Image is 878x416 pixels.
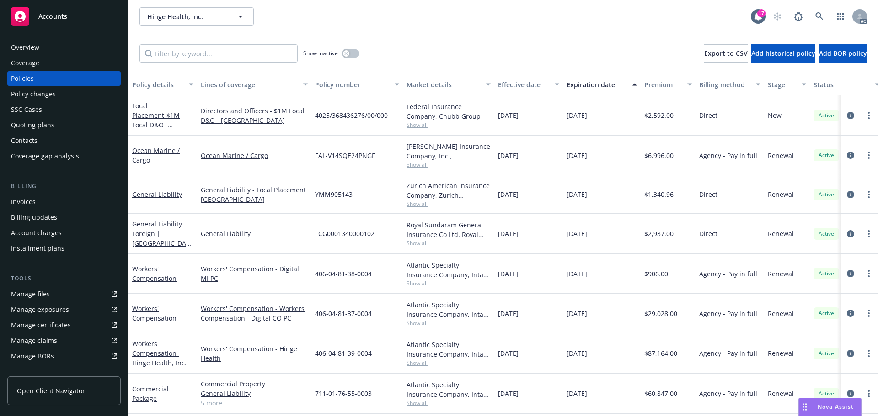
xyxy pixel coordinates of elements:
span: $906.00 [644,269,668,279]
span: [DATE] [498,389,519,398]
span: Agency - Pay in full [699,151,757,160]
div: Account charges [11,226,62,240]
span: Agency - Pay in full [699,389,757,398]
div: Contacts [11,133,37,148]
a: more [863,110,874,121]
span: Active [817,151,835,159]
span: Renewal [768,309,794,318]
div: Tools [7,274,121,283]
a: circleInformation [845,110,856,121]
span: Active [817,390,835,398]
div: Premium [644,80,682,90]
a: Commercial Property [201,379,308,389]
div: Atlantic Specialty Insurance Company, Intact Insurance [407,340,491,359]
span: Show all [407,319,491,327]
span: [DATE] [567,111,587,120]
a: Coverage [7,56,121,70]
div: Coverage [11,56,39,70]
span: Agency - Pay in full [699,348,757,358]
button: Lines of coverage [197,74,311,95]
div: Manage BORs [11,349,54,363]
div: Atlantic Specialty Insurance Company, Intact Insurance [407,380,491,399]
span: Add BOR policy [819,49,867,58]
a: Quoting plans [7,118,121,132]
div: Policy details [132,80,183,90]
a: Search [810,7,829,26]
span: Active [817,190,835,199]
div: Stage [768,80,796,90]
div: Expiration date [567,80,627,90]
div: Lines of coverage [201,80,298,90]
a: circleInformation [845,388,856,399]
span: [DATE] [498,229,519,238]
div: Federal Insurance Company, Chubb Group [407,102,491,121]
span: Show all [407,200,491,208]
button: Billing method [696,74,764,95]
span: Show all [407,399,491,407]
span: LCG0001340000102 [315,229,375,238]
a: more [863,150,874,161]
a: General Liability [132,190,182,199]
button: Premium [641,74,696,95]
span: $6,996.00 [644,151,674,160]
button: Hinge Health, Inc. [139,7,254,26]
span: [DATE] [567,309,587,318]
span: $2,592.00 [644,111,674,120]
div: Status [814,80,869,90]
a: Ocean Marine / Cargo [201,151,308,160]
a: circleInformation [845,348,856,359]
a: Start snowing [768,7,787,26]
button: Export to CSV [704,44,748,63]
div: Billing [7,182,121,191]
span: Agency - Pay in full [699,269,757,279]
button: Expiration date [563,74,641,95]
a: Commercial Package [132,384,169,403]
a: General Liability - Local Placement [GEOGRAPHIC_DATA] [201,185,308,204]
span: Open Client Navigator [17,386,85,395]
span: Active [817,309,835,317]
span: [DATE] [567,151,587,160]
div: Manage files [11,287,50,301]
a: Report a Bug [789,7,808,26]
a: more [863,228,874,239]
a: Workers' Compensation - Hinge Health [201,344,308,363]
span: - Hinge Health, Inc. [132,349,187,367]
span: Renewal [768,190,794,199]
span: [DATE] [498,348,519,358]
span: Show all [407,359,491,367]
span: Add historical policy [751,49,815,58]
div: Billing updates [11,210,57,225]
a: circleInformation [845,308,856,319]
a: Account charges [7,226,121,240]
a: Accounts [7,4,121,29]
div: [PERSON_NAME] Insurance Company, Inc., [PERSON_NAME] Group, [PERSON_NAME] Cargo [407,142,491,161]
span: Active [817,269,835,278]
span: Active [817,111,835,120]
span: YMM905143 [315,190,353,199]
a: circleInformation [845,150,856,161]
a: more [863,268,874,279]
span: [DATE] [567,348,587,358]
div: Summary of insurance [11,364,80,379]
div: Invoices [11,195,36,209]
span: $29,028.00 [644,309,677,318]
span: Show all [407,279,491,287]
a: more [863,308,874,319]
a: Manage claims [7,333,121,348]
a: Workers' Compensation - Digital MI PC [201,264,308,283]
span: $2,937.00 [644,229,674,238]
span: Direct [699,111,717,120]
span: 406-04-81-38-0004 [315,269,372,279]
a: more [863,388,874,399]
span: Renewal [768,348,794,358]
div: Manage certificates [11,318,71,332]
span: Show all [407,239,491,247]
span: Renewal [768,151,794,160]
a: circleInformation [845,228,856,239]
a: Manage BORs [7,349,121,363]
span: Manage exposures [7,302,121,317]
div: Overview [11,40,39,55]
button: Add historical policy [751,44,815,63]
span: Accounts [38,13,67,20]
div: Atlantic Specialty Insurance Company, Intact Insurance [407,260,491,279]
